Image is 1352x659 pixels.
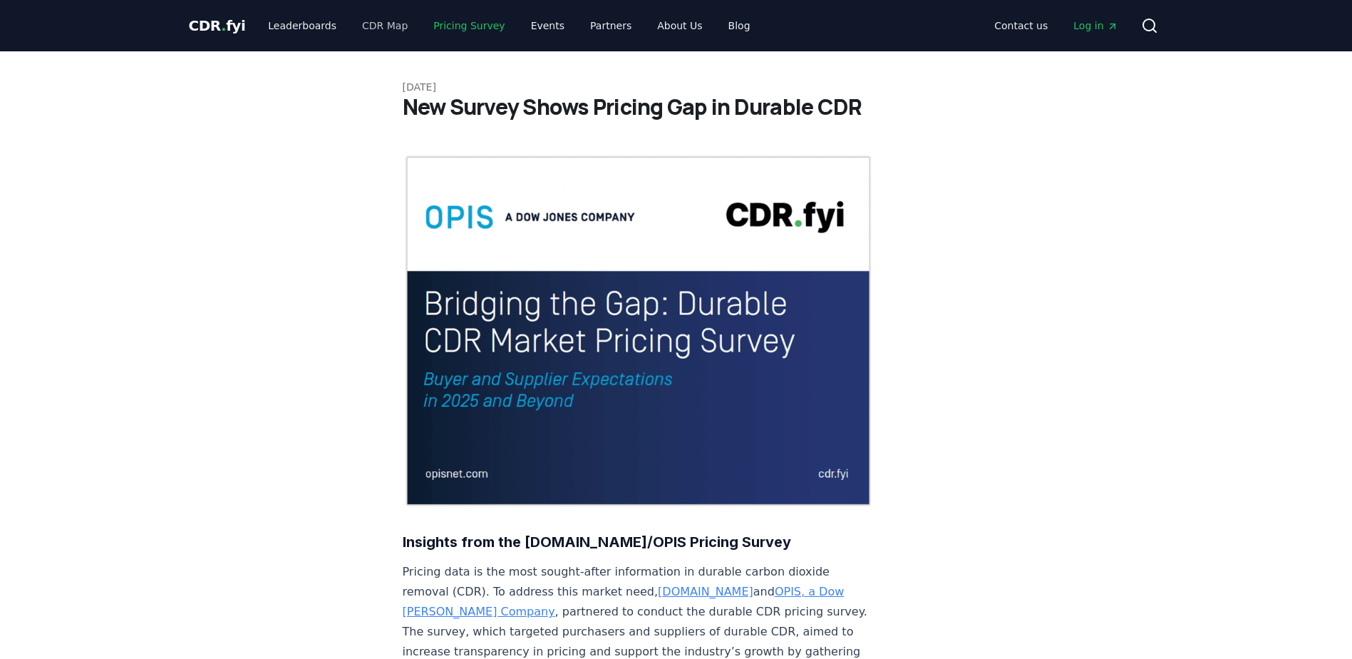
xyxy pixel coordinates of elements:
img: blog post image [403,154,874,508]
a: Leaderboards [257,13,348,39]
p: [DATE] [403,80,950,94]
a: [DOMAIN_NAME] [658,585,753,598]
a: CDR.fyi [189,16,246,36]
a: Log in [1062,13,1129,39]
strong: Insights from the [DOMAIN_NAME]/OPIS Pricing Survey [403,533,791,551]
a: Partners [579,13,643,39]
nav: Main [257,13,761,39]
span: Log in [1073,19,1118,33]
a: About Us [646,13,713,39]
a: CDR Map [351,13,419,39]
a: Pricing Survey [422,13,516,39]
a: Contact us [983,13,1059,39]
span: . [221,17,226,34]
nav: Main [983,13,1129,39]
a: Events [520,13,576,39]
h1: New Survey Shows Pricing Gap in Durable CDR [403,94,950,120]
a: Blog [717,13,762,39]
span: CDR fyi [189,17,246,34]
